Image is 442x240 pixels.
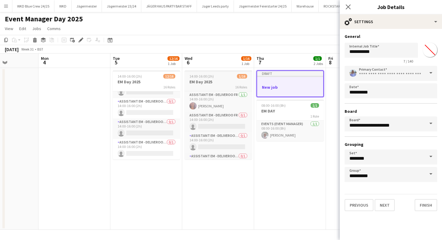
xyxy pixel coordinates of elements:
[256,56,264,61] span: Thu
[345,34,437,39] h3: General
[241,61,251,66] div: 1 Job
[345,109,437,114] h3: Board
[185,153,252,173] app-card-role: Assistant EM - Deliveroo FR0/114:00-16:00 (2h)
[54,0,72,12] button: WKD
[5,46,19,52] div: [DATE]
[197,0,234,12] button: Jager Leeds party
[189,74,214,78] span: 14:00-16:00 (2h)
[17,25,29,32] a: Edit
[313,56,322,61] span: 1/1
[37,47,43,51] div: BST
[32,26,41,31] span: Jobs
[261,103,286,108] span: 08:00-16:00 (8h)
[72,0,102,12] button: Jägermeister
[5,14,83,23] h1: Event Manager Day 2025
[328,56,333,61] span: Fri
[185,56,192,61] span: Wed
[241,56,251,61] span: 1/16
[163,74,175,78] span: 12/16
[184,59,192,66] span: 6
[20,47,35,51] span: Week 31
[256,100,324,141] app-job-card: 08:00-16:00 (8h)1/1EM DAY1 RoleEvents (Event Manager)1/108:00-16:00 (8h)[PERSON_NAME]
[340,14,442,29] div: Settings
[113,139,180,159] app-card-role: Assistant EM - Deliveroo FR0/114:00-16:00 (2h)
[345,199,373,211] button: Previous
[237,74,247,78] span: 1/16
[256,108,324,114] h3: EM DAY
[257,85,323,90] h3: New job
[292,0,319,12] button: Warehouse
[256,59,264,66] span: 7
[102,0,141,12] button: Jägermeister 23/24
[163,85,175,89] span: 16 Roles
[168,61,179,66] div: 1 Job
[113,118,180,139] app-card-role: Assistant EM - Deliveroo FR0/114:00-16:00 (2h)
[375,199,395,211] button: Next
[340,3,442,11] h3: Job Details
[45,25,63,32] a: Comms
[257,71,323,76] div: Draft
[30,25,44,32] a: Jobs
[47,26,61,31] span: Comms
[415,199,437,211] button: Finish
[12,0,54,12] button: WKD Blue Crew 24/25
[167,56,180,61] span: 12/16
[235,85,247,89] span: 16 Roles
[185,70,252,159] app-job-card: 14:00-16:00 (2h)1/16EM Day 202516 RolesAssistant EM - Deliveroo FR1/114:00-16:00 (2h)[PERSON_NAME...
[40,59,49,66] span: 4
[118,74,142,78] span: 14:00-16:00 (2h)
[310,114,319,118] span: 1 Role
[327,59,333,66] span: 8
[314,61,323,66] div: 2 Jobs
[399,59,418,63] span: 7 / 140
[256,121,324,141] app-card-role: Events (Event Manager)1/108:00-16:00 (8h)[PERSON_NAME]
[141,0,197,12] button: JÄGER HAUS PARTY BAR STAFF
[319,0,345,12] button: ROCKSTAR
[185,91,252,112] app-card-role: Assistant EM - Deliveroo FR1/114:00-16:00 (2h)[PERSON_NAME]
[185,132,252,153] app-card-role: Assistant EM - Deliveroo FR0/114:00-16:00 (2h)
[234,0,292,12] button: Jägermeister Feierstarter 24/25
[113,56,120,61] span: Tue
[113,79,180,85] h3: EM Day 2025
[185,79,252,85] h3: EM Day 2025
[2,25,16,32] a: View
[112,59,120,66] span: 5
[256,70,324,97] app-job-card: DraftNew job
[113,98,180,118] app-card-role: Assistant EM - Deliveroo FR0/114:00-16:00 (2h)
[41,56,49,61] span: Mon
[113,70,180,159] app-job-card: 14:00-16:00 (2h)12/16EM Day 202516 Roles[PERSON_NAME]Assistant EM - Deliveroo FR0/114:00-16:00 (2...
[19,26,26,31] span: Edit
[185,112,252,132] app-card-role: Assistant EM - Deliveroo FR0/114:00-16:00 (2h)
[345,142,437,147] h3: Grouping
[311,103,319,108] span: 1/1
[5,26,13,31] span: View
